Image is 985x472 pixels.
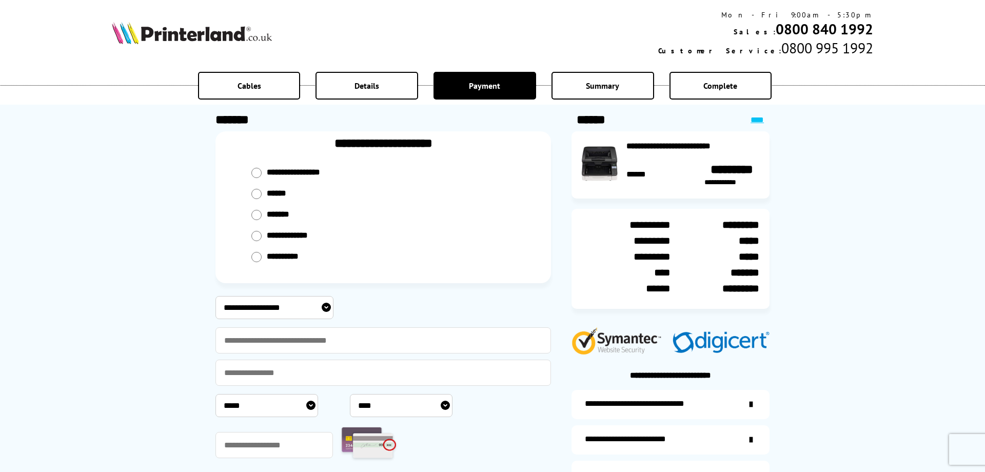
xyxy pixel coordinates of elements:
span: 0800 995 1992 [781,38,873,57]
span: Summary [586,81,619,91]
a: additional-ink [572,390,770,419]
a: 0800 840 1992 [776,19,873,38]
span: Customer Service: [658,46,781,55]
span: Sales: [734,27,776,36]
span: Payment [469,81,500,91]
span: Details [354,81,379,91]
a: items-arrive [572,425,770,455]
span: Cables [238,81,261,91]
span: Complete [703,81,737,91]
div: Mon - Fri 9:00am - 5:30pm [658,10,873,19]
img: Printerland Logo [112,22,272,44]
